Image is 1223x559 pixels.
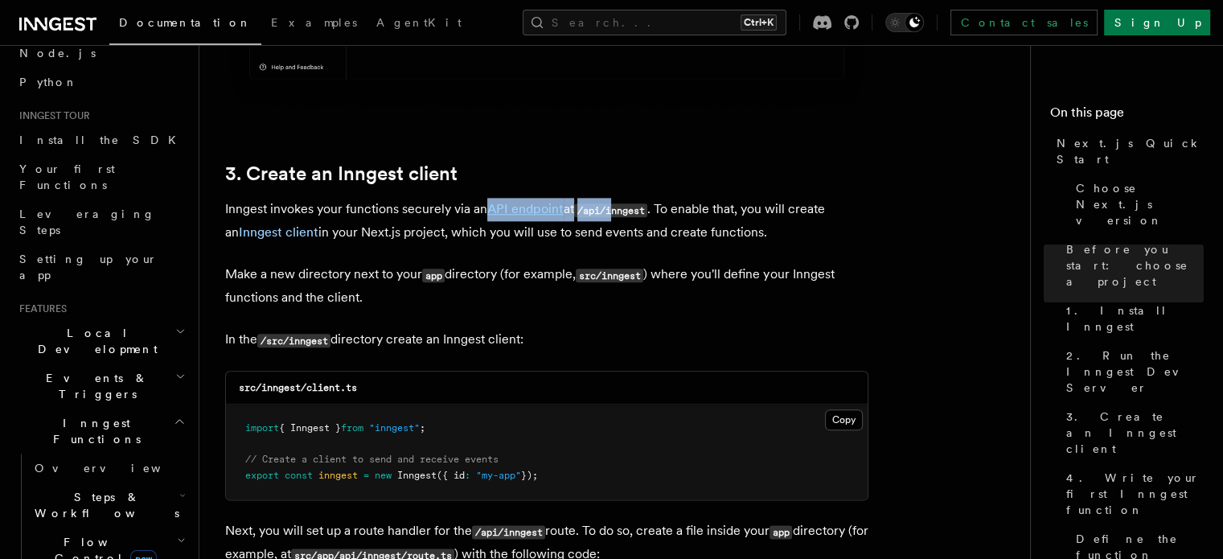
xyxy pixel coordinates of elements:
[770,525,792,539] code: app
[318,470,358,481] span: inngest
[225,198,868,244] p: Inngest invokes your functions securely via an at . To enable that, you will create an in your Ne...
[1060,402,1204,463] a: 3. Create an Inngest client
[19,253,158,282] span: Setting up your app
[13,68,189,97] a: Python
[1060,235,1204,296] a: Before you start: choose a project
[1069,174,1204,235] a: Choose Next.js version
[437,470,465,481] span: ({ id
[465,470,470,481] span: :
[245,470,279,481] span: export
[13,325,175,357] span: Local Development
[885,13,924,32] button: Toggle dark mode
[1066,302,1204,335] span: 1. Install Inngest
[271,16,357,29] span: Examples
[13,125,189,154] a: Install the SDK
[19,208,155,236] span: Leveraging Steps
[376,16,462,29] span: AgentKit
[245,454,499,465] span: // Create a client to send and receive events
[1050,103,1204,129] h4: On this page
[239,224,318,240] a: Inngest client
[476,470,521,481] span: "my-app"
[1057,135,1204,167] span: Next.js Quick Start
[225,263,868,309] p: Make a new directory next to your directory (for example, ) where you'll define your Inngest func...
[363,470,369,481] span: =
[13,409,189,454] button: Inngest Functions
[19,47,96,60] span: Node.js
[13,39,189,68] a: Node.js
[576,269,643,282] code: src/inngest
[523,10,786,35] button: Search...Ctrl+K
[279,422,341,434] span: { Inngest }
[28,454,189,483] a: Overview
[13,364,189,409] button: Events & Triggers
[13,245,189,290] a: Setting up your app
[19,76,78,88] span: Python
[825,409,863,430] button: Copy
[397,470,437,481] span: Inngest
[1066,241,1204,290] span: Before you start: choose a project
[28,489,179,521] span: Steps & Workflows
[13,109,90,122] span: Inngest tour
[13,302,67,315] span: Features
[13,415,174,447] span: Inngest Functions
[13,319,189,364] button: Local Development
[574,203,647,217] code: /api/inngest
[1066,470,1204,518] span: 4. Write your first Inngest function
[1060,296,1204,341] a: 1. Install Inngest
[487,201,564,216] a: API endpoint
[420,422,425,434] span: ;
[225,162,458,185] a: 3. Create an Inngest client
[245,422,279,434] span: import
[341,422,363,434] span: from
[472,525,545,539] code: /api/inngest
[19,134,186,146] span: Install the SDK
[1066,347,1204,396] span: 2. Run the Inngest Dev Server
[1060,341,1204,402] a: 2. Run the Inngest Dev Server
[109,5,261,45] a: Documentation
[367,5,471,43] a: AgentKit
[369,422,420,434] span: "inngest"
[422,269,445,282] code: app
[741,14,777,31] kbd: Ctrl+K
[521,470,538,481] span: });
[119,16,252,29] span: Documentation
[257,334,330,347] code: /src/inngest
[13,370,175,402] span: Events & Triggers
[28,483,189,528] button: Steps & Workflows
[35,462,200,475] span: Overview
[285,470,313,481] span: const
[13,154,189,199] a: Your first Functions
[239,382,357,393] code: src/inngest/client.ts
[950,10,1098,35] a: Contact sales
[225,328,868,351] p: In the directory create an Inngest client:
[13,199,189,245] a: Leveraging Steps
[1060,463,1204,524] a: 4. Write your first Inngest function
[1076,180,1204,228] span: Choose Next.js version
[375,470,392,481] span: new
[1066,409,1204,457] span: 3. Create an Inngest client
[1050,129,1204,174] a: Next.js Quick Start
[261,5,367,43] a: Examples
[1104,10,1210,35] a: Sign Up
[19,162,115,191] span: Your first Functions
